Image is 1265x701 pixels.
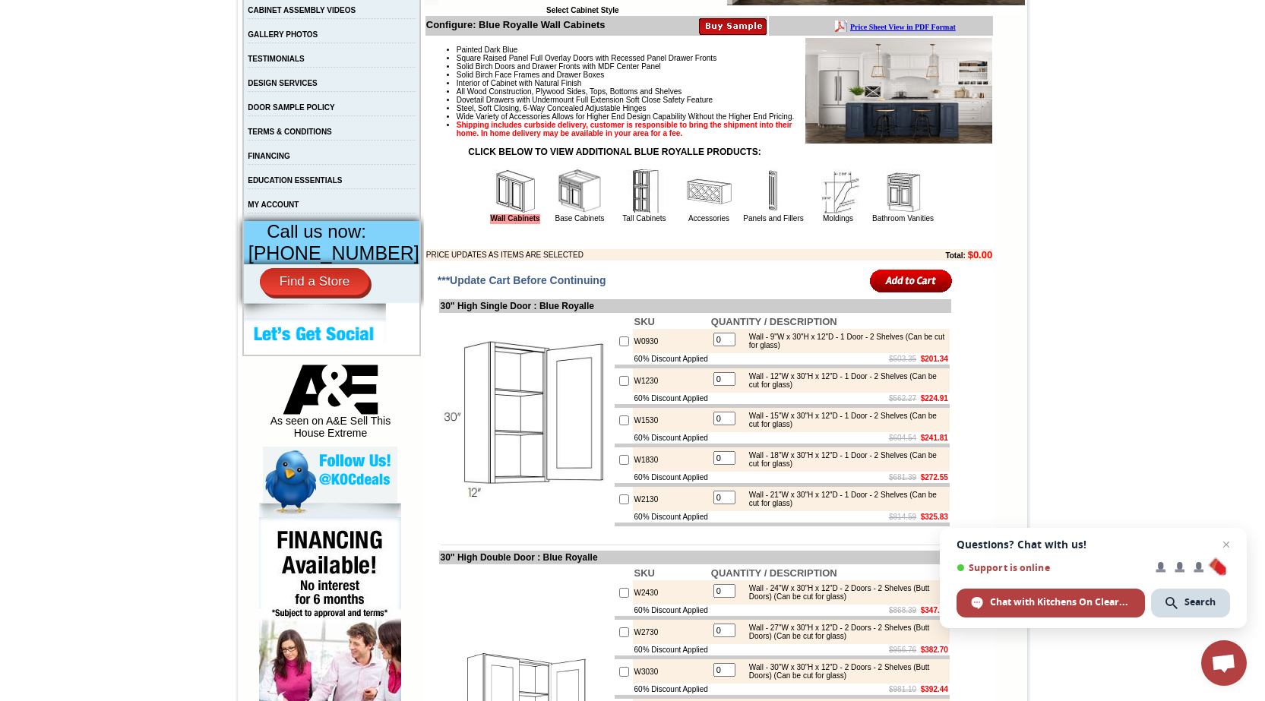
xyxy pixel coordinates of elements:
td: Beachwood Oak Shaker [220,69,258,86]
strong: CLICK BELOW TO VIEW ADDITIONAL BLUE ROYALLE PRODUCTS: [468,147,761,157]
a: CABINET ASSEMBLY VIDEOS [248,6,356,14]
b: $201.34 [921,355,948,363]
td: W1530 [633,408,710,432]
img: Wall Cabinets [492,169,538,214]
td: W3030 [633,659,710,684]
span: Chat with Kitchens On Clearance [990,595,1131,609]
s: $868.39 [889,606,916,614]
a: Bathroom Vanities [872,214,934,223]
div: As seen on A&E Sell This House Extreme [263,365,397,447]
div: Search [1151,589,1230,617]
div: Wall - 30"W x 30"H x 12"D - 2 Doors - 2 Shelves (Butt Doors) (Can be cut for glass) [742,663,946,680]
span: Close chat [1217,535,1235,554]
b: $392.44 [921,685,948,693]
span: Wide Variety of Accessories Allows for Higher End Design Capability Without the Higher End Pricing. [457,112,794,121]
span: Solid Birch Doors and Drawer Fronts with MDF Center Panel [457,62,661,71]
span: Call us now: [267,221,366,242]
input: Add to Cart [870,268,953,293]
a: Wall Cabinets [490,214,539,224]
a: TERMS & CONDITIONS [248,128,332,136]
img: Panels and Fillers [751,169,796,214]
div: Wall - 15"W x 30"H x 12"D - 1 Door - 2 Shelves (Can be cut for glass) [742,412,946,428]
b: Select Cabinet Style [546,6,619,14]
b: $241.81 [921,434,948,442]
b: Configure: Blue Royalle Wall Cabinets [426,19,606,30]
td: 30" High Single Door : Blue Royalle [439,299,951,313]
span: Solid Birch Face Frames and Drawer Boxes [457,71,605,79]
b: $224.91 [921,394,948,403]
span: Support is online [957,562,1145,573]
s: $681.39 [889,473,916,482]
b: $382.70 [921,646,948,654]
img: Tall Cabinets [621,169,667,214]
td: W1230 [633,368,710,393]
a: FINANCING [248,152,290,160]
s: $503.35 [889,355,916,363]
td: 60% Discount Applied [633,432,710,444]
td: W0930 [633,329,710,353]
s: $981.10 [889,685,916,693]
span: [PHONE_NUMBER] [248,242,419,264]
div: Wall - 12"W x 30"H x 12"D - 1 Door - 2 Shelves (Can be cut for glass) [742,372,946,389]
a: Panels and Fillers [743,214,803,223]
td: W2130 [633,487,710,511]
span: Dovetail Drawers with Undermount Full Extension Soft Close Safety Feature [457,96,713,104]
img: Bathroom Vanities [880,169,925,214]
div: Wall - 9"W x 30"H x 12"D - 1 Door - 2 Shelves (Can be cut for glass) [742,333,946,349]
a: Tall Cabinets [622,214,666,223]
a: MY ACCOUNT [248,201,299,209]
td: [PERSON_NAME] White Shaker [131,69,177,86]
div: Wall - 27"W x 30"H x 12"D - 2 Doors - 2 Shelves (Butt Doors) (Can be cut for glass) [742,624,946,640]
td: PRICE UPDATES AS ITEMS ARE SELECTED [426,249,862,261]
div: Wall - 21"W x 30"H x 12"D - 1 Door - 2 Shelves (Can be cut for glass) [742,491,946,507]
td: 60% Discount Applied [633,393,710,404]
span: Painted Dark Blue [457,46,518,54]
div: Chat with Kitchens On Clearance [957,589,1145,617]
strong: Shipping includes curbside delivery, customer is responsible to bring the shipment into their hom... [457,121,792,137]
a: GALLERY PHOTOS [248,30,318,39]
img: Base Cabinets [557,169,602,214]
span: ***Update Cart Before Continuing [438,274,606,286]
img: pdf.png [2,4,14,16]
span: Square Raised Panel Full Overlay Doors with Recessed Panel Drawer Fronts [457,54,716,62]
s: $604.54 [889,434,916,442]
td: Baycreek Gray [179,69,217,84]
div: Wall - 24"W x 30"H x 12"D - 2 Doors - 2 Shelves (Butt Doors) (Can be cut for glass) [742,584,946,601]
div: Open chat [1201,640,1247,686]
b: QUANTITY / DESCRIPTION [711,316,837,327]
span: Questions? Chat with us! [957,538,1230,551]
b: $272.55 [921,473,948,482]
s: $562.27 [889,394,916,403]
td: W1830 [633,447,710,472]
td: [PERSON_NAME] Yellow Walnut [82,69,128,86]
b: Total: [945,251,965,260]
a: TESTIMONIALS [248,55,304,63]
td: 60% Discount Applied [633,644,710,655]
b: $347.35 [921,606,948,614]
td: Bellmonte Maple [261,69,299,84]
b: SKU [634,316,655,327]
td: W2730 [633,620,710,644]
td: Alabaster Shaker [41,69,80,84]
div: Wall - 18"W x 30"H x 12"D - 1 Door - 2 Shelves (Can be cut for glass) [742,451,946,468]
span: Steel, Soft Closing, 6-Way Concealed Adjustable Hinges [457,104,647,112]
b: Price Sheet View in PDF Format [17,6,123,14]
a: DOOR SAMPLE POLICY [248,103,334,112]
img: Accessories [686,169,732,214]
img: 30'' High Single Door [441,335,612,506]
img: Product Image [805,38,992,144]
td: 60% Discount Applied [633,472,710,483]
a: Accessories [688,214,729,223]
td: 60% Discount Applied [633,511,710,523]
img: Moldings [815,169,861,214]
a: Base Cabinets [555,214,604,223]
span: Interior of Cabinet with Natural Finish [457,79,582,87]
b: $0.00 [968,249,993,261]
a: EDUCATION ESSENTIALS [248,176,342,185]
